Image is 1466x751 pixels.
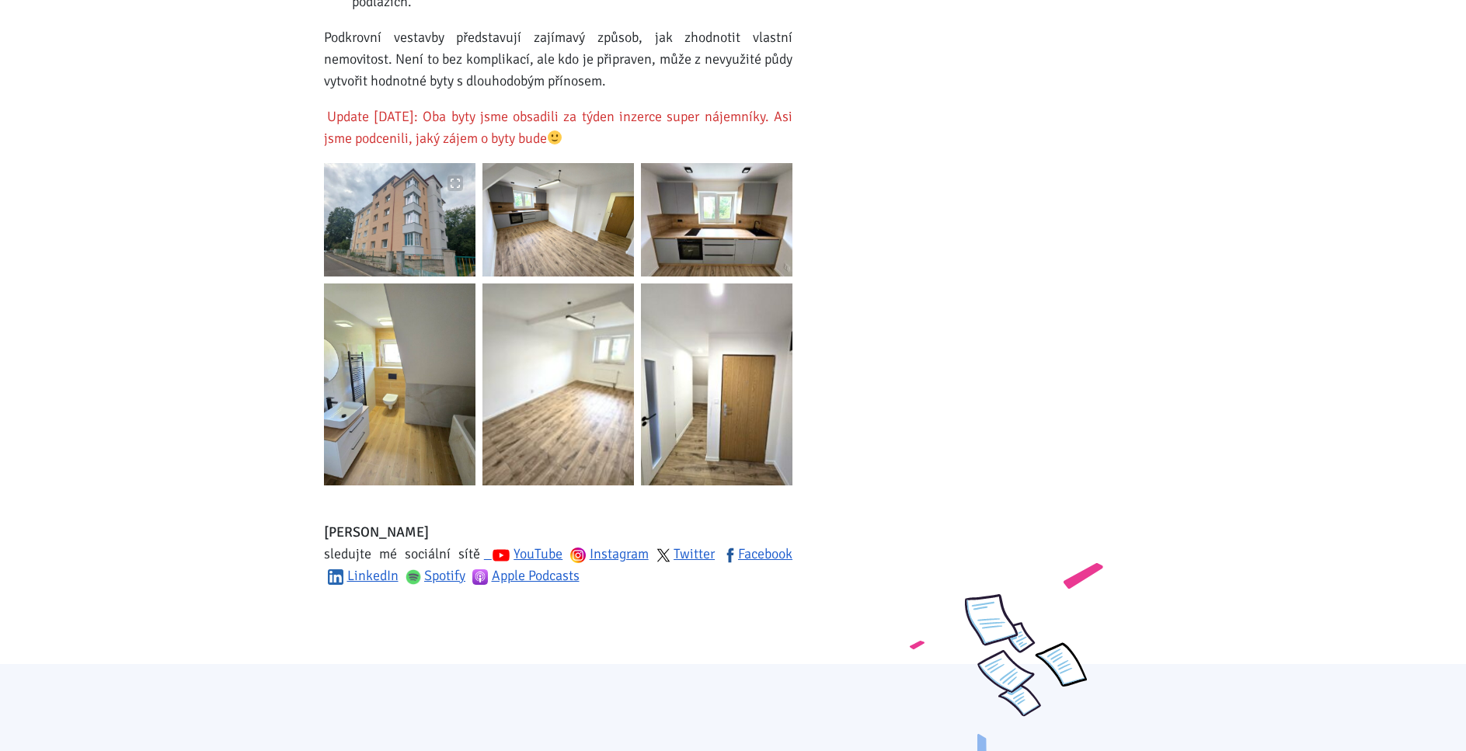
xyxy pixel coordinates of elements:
strong: [PERSON_NAME] [324,523,429,541]
img: twitter.svg [656,548,670,562]
a: YouTube [484,545,562,562]
iframe: fb:like Facebook Social Plugin [324,600,674,622]
img: apple-podcasts.png [472,569,488,585]
a: Instagram [570,545,649,562]
img: fb.svg [723,548,738,563]
a: Twitter [656,545,716,562]
a: Apple Podcasts [472,567,580,584]
a: LinkedIn [328,567,399,584]
img: linkedin.svg [328,569,343,585]
img: youtube.svg [492,546,510,565]
a: Facebook [723,545,792,562]
p: Podkrovní vestavby představují zajímavý způsob, jak zhodnotit vlastní nemovitost. Není to bez kom... [324,26,792,92]
img: spotify.png [406,569,421,585]
p: sledujte mé sociální sítě [324,521,792,586]
a: Spotify [406,567,466,584]
img: 🙂 [548,130,562,144]
mark: Update [DATE]: Oba byty jsme obsadili za týden inzerce super nájemníky. Asi jsme podcenili, jaký ... [324,105,792,149]
button: Enlarge [447,176,463,191]
img: ig.svg [570,548,586,563]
